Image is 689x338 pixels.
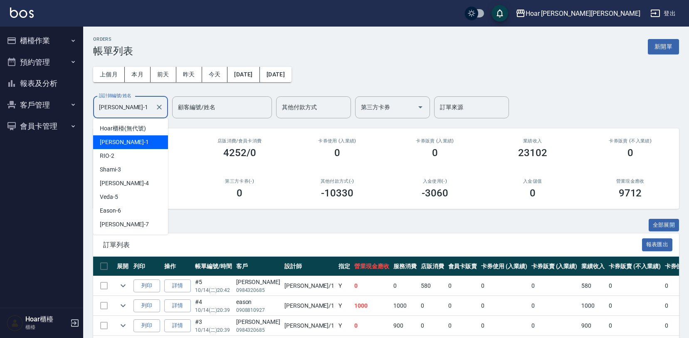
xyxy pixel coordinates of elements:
button: 本月 [125,67,151,82]
span: Hoar櫃檯 (無代號) [100,124,146,133]
td: 580 [579,276,607,296]
h2: 卡券販賣 (不入業績) [591,138,669,144]
h3: 0 [627,147,633,159]
th: 店販消費 [419,257,446,276]
h2: 第三方卡券(-) [201,179,279,184]
h3: 帳單列表 [93,45,133,57]
td: 0 [479,316,529,336]
span: [PERSON_NAME] -4 [100,179,149,188]
h3: 0 [334,147,340,159]
td: 0 [607,316,662,336]
td: Y [336,316,352,336]
th: 列印 [131,257,162,276]
span: [PERSON_NAME] -1 [100,138,149,147]
h2: 店販消費 /會員卡消費 [201,138,279,144]
a: 詳情 [164,299,191,312]
button: 會員卡管理 [3,115,80,137]
td: #4 [193,296,234,316]
td: 0 [607,296,662,316]
td: 1000 [352,296,391,316]
div: Hoar [PERSON_NAME][PERSON_NAME] [526,8,640,19]
td: 900 [391,316,419,336]
button: Clear [153,101,165,113]
button: Open [414,100,427,114]
p: 10/14 (二) 20:39 [195,306,232,314]
span: Eason -6 [100,206,121,215]
th: 展開 [115,257,131,276]
p: 0984320685 [236,287,280,294]
th: 營業現金應收 [352,257,391,276]
p: 0984320685 [236,326,280,334]
td: 0 [352,316,391,336]
h3: 0 [530,187,536,199]
span: RIO -2 [100,152,114,160]
p: 10/14 (二) 20:42 [195,287,232,294]
td: [PERSON_NAME] /1 [282,276,336,296]
button: [DATE] [260,67,291,82]
button: [DATE] [227,67,259,82]
td: 0 [479,296,529,316]
td: Y [336,276,352,296]
td: #5 [193,276,234,296]
h2: 卡券販賣 (入業績) [396,138,474,144]
a: 新開單 [648,42,679,50]
td: Y [336,296,352,316]
button: 櫃檯作業 [3,30,80,51]
th: 設計師 [282,257,336,276]
td: 0 [352,276,391,296]
td: 0 [446,316,479,336]
button: 新開單 [648,39,679,54]
span: Veda -5 [100,193,118,201]
th: 卡券販賣 (不入業績) [607,257,662,276]
td: 0 [479,276,529,296]
label: 設計師編號/姓名 [99,93,131,99]
h3: 0 [237,187,242,199]
button: 列印 [133,319,160,332]
button: expand row [117,319,129,332]
td: 580 [419,276,446,296]
a: 詳情 [164,319,191,332]
img: Logo [10,7,34,18]
td: 0 [419,316,446,336]
span: Shami -3 [100,165,121,174]
button: Hoar [PERSON_NAME][PERSON_NAME] [512,5,644,22]
th: 帳單編號/時間 [193,257,234,276]
td: 1000 [391,296,419,316]
img: Person [7,315,23,331]
h3: 23102 [518,147,547,159]
button: 列印 [133,299,160,312]
h2: 業績收入 [494,138,571,144]
button: expand row [117,279,129,292]
div: [PERSON_NAME] [236,318,280,326]
button: 報表匯出 [642,238,673,251]
th: 會員卡販賣 [446,257,479,276]
p: 10/14 (二) 20:39 [195,326,232,334]
h2: 其他付款方式(-) [299,179,376,184]
th: 服務消費 [391,257,419,276]
h3: 9712 [619,187,642,199]
button: 列印 [133,279,160,292]
a: 詳情 [164,279,191,292]
button: 登出 [647,6,679,21]
th: 業績收入 [579,257,607,276]
button: 前天 [151,67,176,82]
button: 報表及分析 [3,73,80,94]
td: 0 [391,276,419,296]
span: 訂單列表 [103,241,642,249]
th: 卡券販賣 (入業績) [529,257,580,276]
th: 卡券使用 (入業績) [479,257,529,276]
td: 0 [446,296,479,316]
p: 櫃檯 [25,323,68,331]
button: 客戶管理 [3,94,80,116]
td: 1000 [579,296,607,316]
td: [PERSON_NAME] /1 [282,296,336,316]
td: #3 [193,316,234,336]
a: 報表匯出 [642,240,673,248]
td: 0 [529,316,580,336]
td: 0 [529,276,580,296]
td: 900 [579,316,607,336]
h5: Hoar櫃檯 [25,315,68,323]
h2: 入金使用(-) [396,179,474,184]
th: 指定 [336,257,352,276]
td: 0 [419,296,446,316]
